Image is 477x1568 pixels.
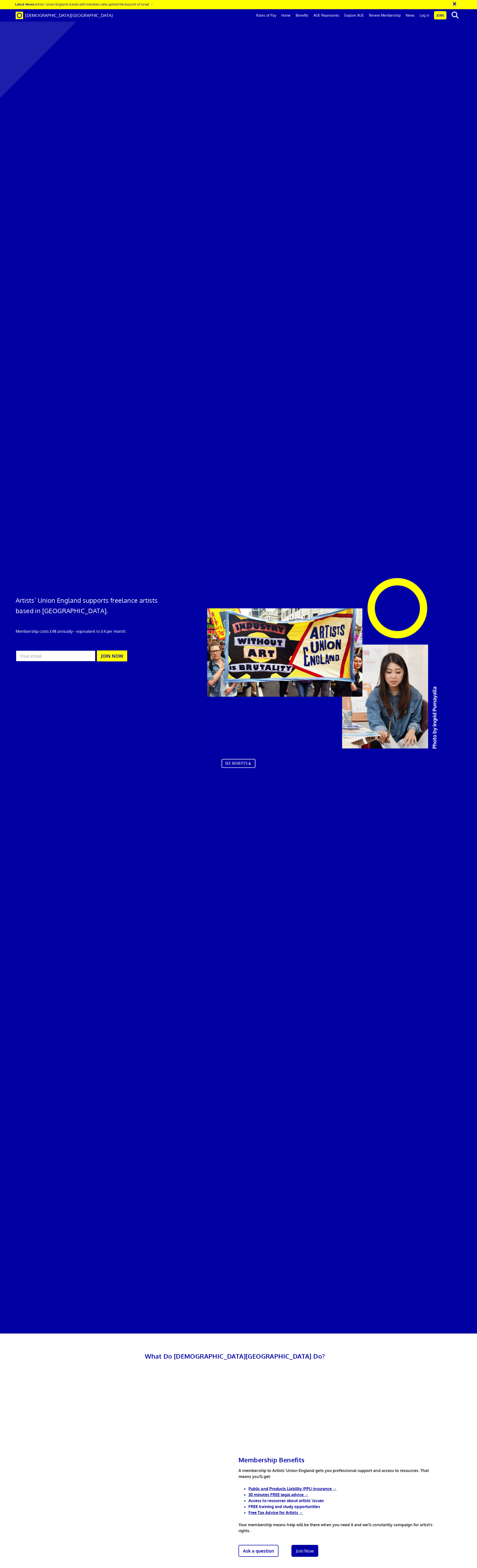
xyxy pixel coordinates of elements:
input: Your email [16,650,96,662]
a: Renew Membership [366,9,403,22]
a: Rates of Pay [254,9,279,22]
li: Access to resources about artists’ issues [248,1498,440,1504]
p: A membership to Artists’ Union England gets you professional support and access to resources. Tha... [238,1468,440,1479]
a: Benefits [293,9,311,22]
strong: Latest News: [15,2,35,6]
button: JOIN NOW [97,650,127,661]
a: News [403,9,417,22]
a: Ask a question [238,1545,278,1557]
a: Free Tax Advice for Artists → [248,1510,303,1515]
p: Your membership means help will be there when you need it and we’ll constantly campaign for artis... [238,1522,440,1534]
a: Join [434,11,446,19]
a: Public and Products Liability (PPL) insurance → [248,1486,337,1491]
p: Membership costs £48 annually – equivalent to £4 per month. [16,628,159,634]
a: 30 minutes FREE legal advice → [248,1492,309,1497]
h1: Artists’ Union England supports freelance artists based in [GEOGRAPHIC_DATA]. [16,595,159,616]
a: Brand [DEMOGRAPHIC_DATA][GEOGRAPHIC_DATA] [12,9,117,22]
a: Home [279,9,293,22]
a: Log in [417,9,432,22]
span: [DEMOGRAPHIC_DATA][GEOGRAPHIC_DATA] [25,13,113,18]
a: AUE Represents [311,9,342,22]
a: Explore AUE [342,9,366,22]
h2: What Do [DEMOGRAPHIC_DATA][GEOGRAPHIC_DATA] Do? [53,1351,417,1361]
a: Join Now [291,1545,318,1557]
li: FREE training and study opportunities [248,1504,440,1510]
button: search [447,10,463,20]
a: Latest News:Artists’ Union England stands with members who uphold the boycott of Israel → [15,2,153,6]
h2: Membership Benefits [238,1455,440,1465]
a: SEE BENEFITS [222,759,255,768]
